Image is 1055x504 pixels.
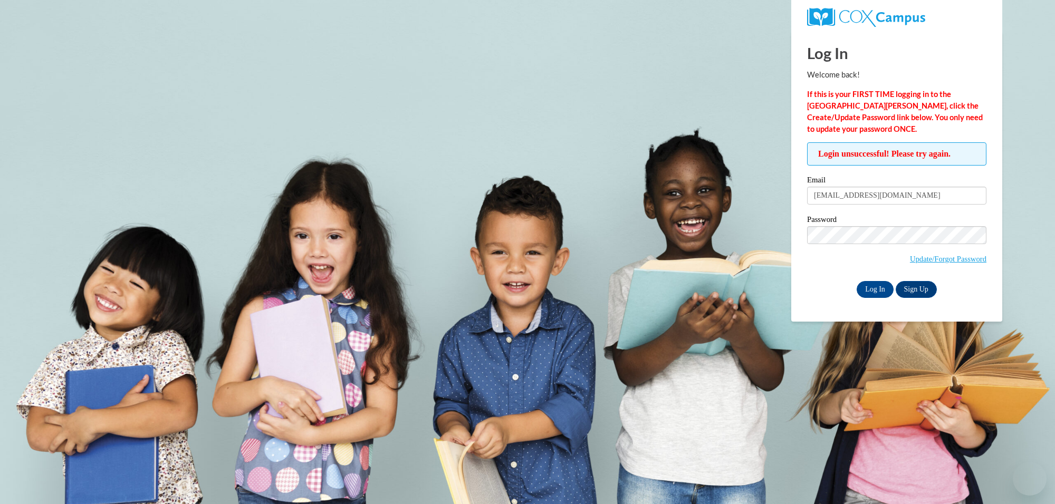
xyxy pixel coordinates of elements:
a: Sign Up [896,281,937,298]
label: Email [807,176,986,187]
a: COX Campus [807,8,986,27]
p: Welcome back! [807,69,986,81]
span: Login unsuccessful! Please try again. [807,142,986,166]
label: Password [807,216,986,226]
h1: Log In [807,42,986,64]
iframe: Button to launch messaging window [1013,462,1047,496]
input: Log In [857,281,894,298]
a: Update/Forgot Password [910,255,986,263]
strong: If this is your FIRST TIME logging in to the [GEOGRAPHIC_DATA][PERSON_NAME], click the Create/Upd... [807,90,983,133]
img: COX Campus [807,8,925,27]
